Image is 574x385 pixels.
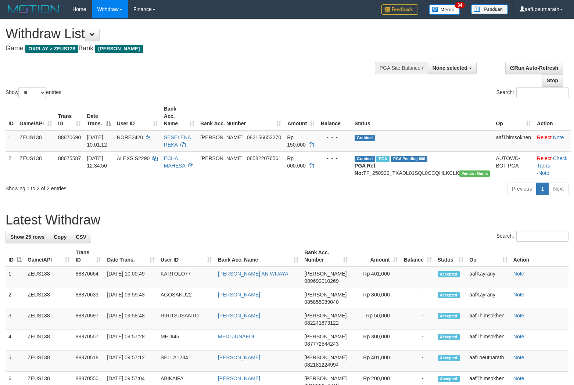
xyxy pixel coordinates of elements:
[459,170,490,177] span: Vendor URL: https://trx31.1velocity.biz
[513,334,524,339] a: Note
[158,246,215,267] th: User ID: activate to sort column ascending
[429,4,460,15] img: Button%20Memo.svg
[6,182,234,192] div: Showing 1 to 2 of 2 entries
[493,151,534,180] td: AUTOWD-BOT-PGA
[351,330,401,351] td: Rp 300,000
[6,351,25,372] td: 5
[6,213,568,227] h1: Latest Withdraw
[548,183,568,195] a: Next
[534,151,571,180] td: · ·
[513,292,524,298] a: Note
[537,134,552,140] a: Reject
[71,231,91,243] a: CSV
[534,102,571,130] th: Action
[117,155,150,161] span: ALEXSIS2290
[84,102,114,130] th: Date Trans.: activate to sort column descending
[218,375,260,381] a: [PERSON_NAME]
[471,4,508,14] img: panduan.png
[197,102,284,130] th: Bank Acc. Number: activate to sort column ascending
[304,299,338,305] span: Copy 085855089040 to clipboard
[25,267,73,288] td: ZEUS138
[321,134,349,141] div: - - -
[18,87,46,98] select: Showentries
[6,102,17,130] th: ID
[510,246,568,267] th: Action
[55,102,84,130] th: Trans ID: activate to sort column ascending
[58,134,81,140] span: 88870690
[6,26,375,41] h1: Withdraw List
[161,102,197,130] th: Bank Acc. Name: activate to sort column ascending
[321,155,349,162] div: - - -
[493,130,534,152] td: aafThimsokhen
[375,62,428,74] div: PGA Site Balance /
[6,151,17,180] td: 2
[304,341,338,347] span: Copy 087772544243 to clipboard
[513,271,524,277] a: Note
[25,288,73,309] td: ZEUS138
[25,309,73,330] td: ZEUS138
[438,376,460,382] span: Accepted
[351,267,401,288] td: Rp 401,000
[247,134,281,140] span: Copy 082156653270 to clipboard
[73,330,104,351] td: 88870557
[351,288,401,309] td: Rp 300,000
[401,309,435,330] td: -
[6,288,25,309] td: 2
[6,87,61,98] label: Show entries
[304,320,338,326] span: Copy 082241873122 to clipboard
[507,183,537,195] a: Previous
[287,134,306,148] span: Rp 150.000
[218,355,260,360] a: [PERSON_NAME]
[287,155,306,169] span: Rp 600.000
[401,267,435,288] td: -
[104,288,158,309] td: [DATE] 09:59:43
[200,134,243,140] span: [PERSON_NAME]
[355,163,377,176] b: PGA Ref. No:
[6,4,61,15] img: MOTION_logo.png
[352,151,493,180] td: TF_250929_TXADL01SQL0CCQHLKCLK
[304,292,347,298] span: [PERSON_NAME]
[73,246,104,267] th: Trans ID: activate to sort column ascending
[304,334,347,339] span: [PERSON_NAME]
[537,155,567,169] a: Check Trans
[104,330,158,351] td: [DATE] 09:57:28
[25,351,73,372] td: ZEUS138
[351,246,401,267] th: Amount: activate to sort column ascending
[104,267,158,288] td: [DATE] 10:00:49
[158,351,215,372] td: SELLA1234
[58,155,81,161] span: 88675587
[433,65,467,71] span: None selected
[401,330,435,351] td: -
[553,134,564,140] a: Note
[200,155,243,161] span: [PERSON_NAME]
[401,351,435,372] td: -
[73,267,104,288] td: 88870664
[301,246,351,267] th: Bank Acc. Number: activate to sort column ascending
[104,246,158,267] th: Date Trans.: activate to sort column ascending
[6,330,25,351] td: 4
[247,155,281,161] span: Copy 085822076561 to clipboard
[304,355,347,360] span: [PERSON_NAME]
[73,309,104,330] td: 88870597
[318,102,352,130] th: Balance
[158,288,215,309] td: AGOSAKU22
[304,375,347,381] span: [PERSON_NAME]
[25,45,78,53] span: OXPLAY > ZEUS138
[218,313,260,319] a: [PERSON_NAME]
[435,246,467,267] th: Status: activate to sort column ascending
[466,351,510,372] td: aafLoeutnarath
[6,130,17,152] td: 1
[215,246,301,267] th: Bank Acc. Name: activate to sort column ascending
[164,134,191,148] a: SESELENA REKA
[438,355,460,361] span: Accepted
[6,231,49,243] a: Show 25 rows
[304,313,347,319] span: [PERSON_NAME]
[117,134,143,140] span: NORE2420
[537,155,552,161] a: Reject
[428,62,477,74] button: None selected
[391,156,428,162] span: PGA Pending
[73,351,104,372] td: 88870518
[542,74,563,87] a: Stop
[505,62,563,74] a: Run Auto-Refresh
[466,309,510,330] td: aafThimsokhen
